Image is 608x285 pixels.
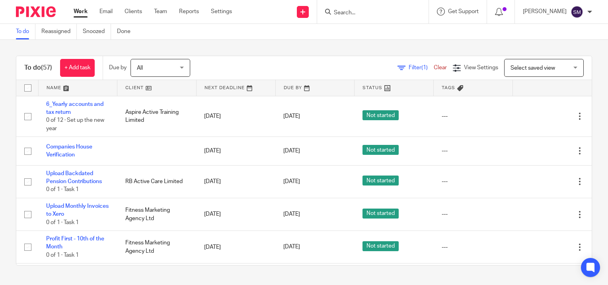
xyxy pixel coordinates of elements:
[448,9,479,14] span: Get Support
[16,24,35,39] a: To do
[421,65,428,70] span: (1)
[46,117,104,131] span: 0 of 12 · Set up the new year
[24,64,52,72] h1: To do
[196,96,275,137] td: [DATE]
[409,65,434,70] span: Filter
[46,203,109,217] a: Upload Monthly Invoices to Xero
[511,65,555,71] span: Select saved view
[46,144,92,158] a: Companies House Verification
[362,209,399,219] span: Not started
[196,165,275,198] td: [DATE]
[362,145,399,155] span: Not started
[442,210,505,218] div: ---
[571,6,583,18] img: svg%3E
[211,8,232,16] a: Settings
[283,113,300,119] span: [DATE]
[283,244,300,250] span: [DATE]
[523,8,567,16] p: [PERSON_NAME]
[125,8,142,16] a: Clients
[117,96,197,137] td: Aspire Active Training Limited
[46,236,104,250] a: Profit First - 10th of the Month
[442,178,505,185] div: ---
[362,241,399,251] span: Not started
[283,211,300,217] span: [DATE]
[117,165,197,198] td: RB Active Care Limited
[137,65,143,71] span: All
[41,64,52,71] span: (57)
[60,59,95,77] a: + Add task
[333,10,405,17] input: Search
[117,24,136,39] a: Done
[154,8,167,16] a: Team
[434,65,447,70] a: Clear
[99,8,113,16] a: Email
[46,102,103,115] a: 6_Yearly accounts and tax return
[109,64,127,72] p: Due by
[46,187,79,193] span: 0 of 1 · Task 1
[442,86,455,90] span: Tags
[46,252,79,258] span: 0 of 1 · Task 1
[442,147,505,155] div: ---
[283,148,300,154] span: [DATE]
[117,198,197,230] td: Fitness Marketing Agency Ltd
[83,24,111,39] a: Snoozed
[46,171,102,184] a: Upload Backdated Pension Contributions
[283,179,300,184] span: [DATE]
[179,8,199,16] a: Reports
[464,65,498,70] span: View Settings
[46,220,79,225] span: 0 of 1 · Task 1
[196,231,275,264] td: [DATE]
[442,243,505,251] div: ---
[41,24,77,39] a: Reassigned
[74,8,88,16] a: Work
[442,112,505,120] div: ---
[362,176,399,185] span: Not started
[196,198,275,230] td: [DATE]
[196,137,275,165] td: [DATE]
[16,6,56,17] img: Pixie
[362,110,399,120] span: Not started
[117,231,197,264] td: Fitness Marketing Agency Ltd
